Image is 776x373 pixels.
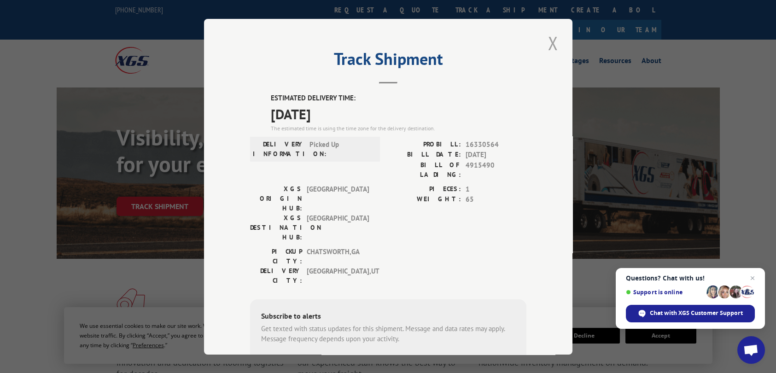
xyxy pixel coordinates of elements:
[388,139,461,150] label: PROBILL:
[307,266,369,285] span: [GEOGRAPHIC_DATA] , UT
[466,184,526,194] span: 1
[466,150,526,160] span: [DATE]
[626,305,755,322] span: Chat with XGS Customer Support
[466,194,526,205] span: 65
[626,289,703,296] span: Support is online
[388,184,461,194] label: PIECES:
[545,30,561,56] button: Close modal
[261,310,515,323] div: Subscribe to alerts
[309,139,372,158] span: Picked Up
[388,194,461,205] label: WEIGHT:
[388,160,461,179] label: BILL OF LADING:
[271,124,526,132] div: The estimated time is using the time zone for the delivery destination.
[271,93,526,104] label: ESTIMATED DELIVERY TIME:
[388,150,461,160] label: BILL DATE:
[737,336,765,364] a: Open chat
[250,246,302,266] label: PICKUP CITY:
[650,309,743,317] span: Chat with XGS Customer Support
[271,103,526,124] span: [DATE]
[307,246,369,266] span: CHATSWORTH , GA
[250,184,302,213] label: XGS ORIGIN HUB:
[466,160,526,179] span: 4915490
[626,274,755,282] span: Questions? Chat with us!
[253,139,305,158] label: DELIVERY INFORMATION:
[261,323,515,344] div: Get texted with status updates for this shipment. Message and data rates may apply. Message frequ...
[250,52,526,70] h2: Track Shipment
[250,213,302,242] label: XGS DESTINATION HUB:
[466,139,526,150] span: 16330564
[307,184,369,213] span: [GEOGRAPHIC_DATA]
[307,213,369,242] span: [GEOGRAPHIC_DATA]
[250,266,302,285] label: DELIVERY CITY:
